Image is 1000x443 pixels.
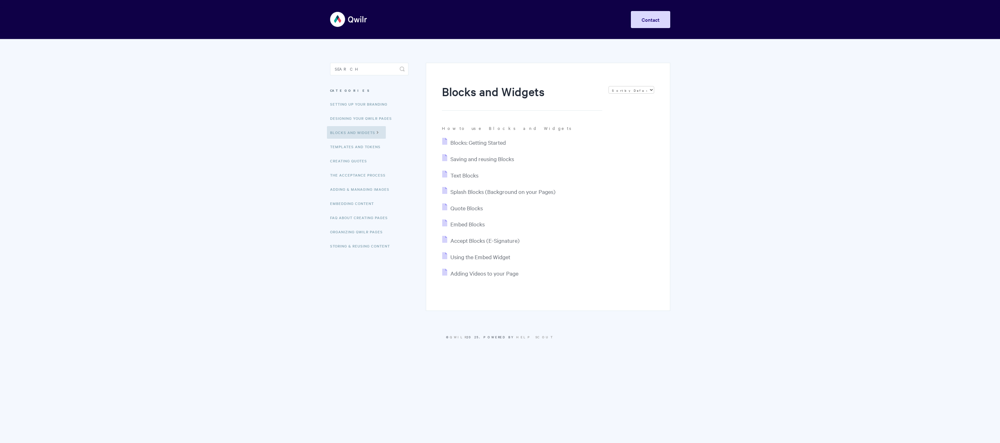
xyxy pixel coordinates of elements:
a: Splash Blocks (Background on your Pages) [442,188,556,195]
span: Powered by [483,335,554,339]
a: Help Scout [516,335,554,339]
span: Adding Videos to your Page [450,270,518,277]
span: Text Blocks [450,172,478,179]
a: Using the Embed Widget [442,253,510,260]
a: Designing Your Qwilr Pages [330,112,397,125]
h1: Blocks and Widgets [442,84,602,111]
a: Storing & Reusing Content [330,240,395,252]
a: Quote Blocks [442,204,483,212]
a: Creating Quotes [330,154,372,167]
span: Accept Blocks (E-Signature) [450,237,520,244]
a: FAQ About Creating Pages [330,211,392,224]
a: Qwilr [450,335,466,339]
a: Saving and reusing Blocks [442,155,514,162]
p: © 2025. [330,334,670,340]
span: Quote Blocks [450,204,483,212]
a: Templates and Tokens [330,140,385,153]
a: Embedding Content [330,197,379,210]
a: Accept Blocks (E-Signature) [442,237,520,244]
a: The Acceptance Process [330,169,390,181]
a: Contact [631,11,670,28]
h3: Categories [330,85,409,96]
p: How to use Blocks and Widgets [442,125,654,131]
a: Embed Blocks [442,220,485,228]
a: Blocks: Getting Started [442,139,506,146]
a: Adding Videos to your Page [442,270,518,277]
span: Saving and reusing Blocks [450,155,514,162]
span: Blocks: Getting Started [450,139,506,146]
select: Page reloads on selection [609,86,654,94]
a: Blocks and Widgets [327,126,386,139]
a: Adding & Managing Images [330,183,394,195]
span: Embed Blocks [450,220,485,228]
input: Search [330,63,409,75]
span: Splash Blocks (Background on your Pages) [450,188,556,195]
a: Setting up your Branding [330,98,392,110]
img: Qwilr Help Center [330,8,368,31]
span: Using the Embed Widget [450,253,510,260]
a: Organizing Qwilr Pages [330,225,387,238]
a: Text Blocks [442,172,478,179]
